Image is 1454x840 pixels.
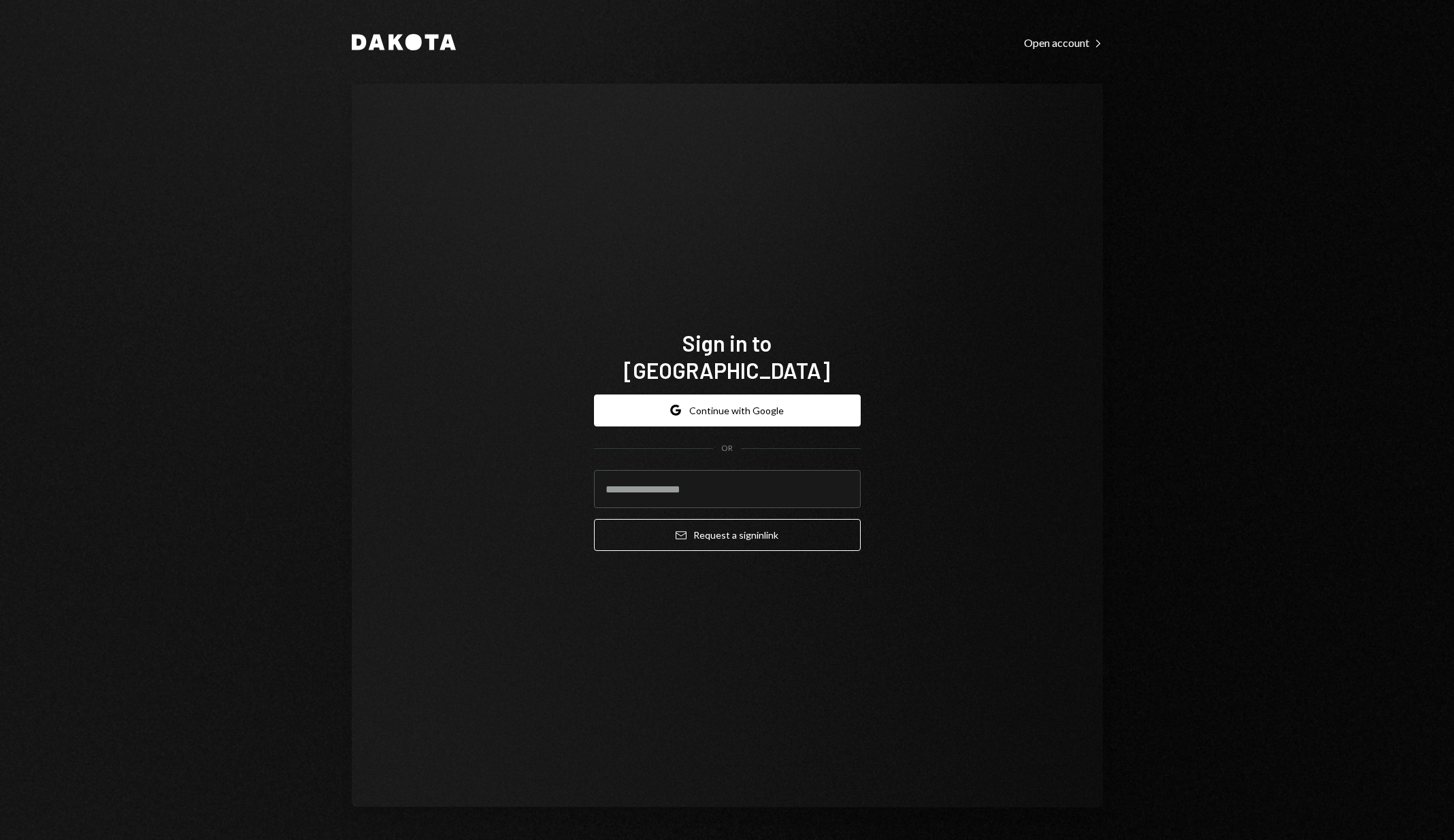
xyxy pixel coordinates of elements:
[594,519,861,551] button: Request a signinlink
[1024,36,1103,50] div: Open account
[594,329,861,384] h1: Sign in to [GEOGRAPHIC_DATA]
[594,394,861,426] button: Continue with Google
[1024,35,1103,50] a: Open account
[721,443,733,454] div: OR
